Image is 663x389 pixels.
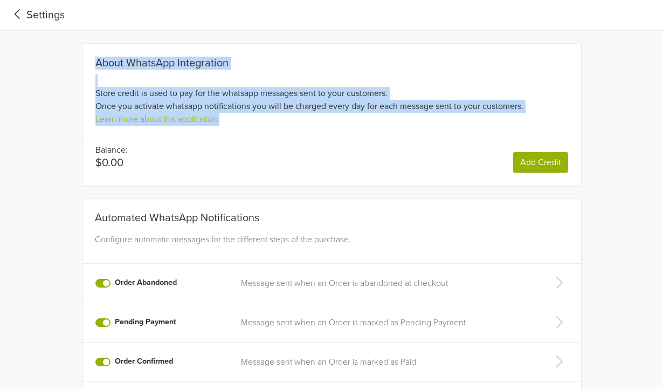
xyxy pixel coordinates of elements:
p: Balance: [95,144,128,156]
div: Configure automatic messages for the different steps of the purchase. [91,233,573,259]
label: Order Confirmed [115,356,173,367]
a: Settings [9,7,65,23]
label: Pending Payment [115,316,176,328]
a: Add Credit [513,152,568,173]
p: $0.00 [95,156,128,169]
a: Message sent when an Order is abandoned at checkout [241,277,530,290]
div: Automated WhatsApp Notifications [91,199,573,229]
div: Store credit is used to pay for the whatsapp messages sent to your customers. Once you activate w... [82,57,581,126]
a: Message sent when an Order is marked as Pending Payment [241,316,530,329]
div: About WhatsApp Integration [95,57,568,70]
a: Learn more about this application. [95,114,219,125]
a: Message sent when an Order is marked as Paid [241,356,530,368]
label: Order Abandoned [115,277,177,289]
